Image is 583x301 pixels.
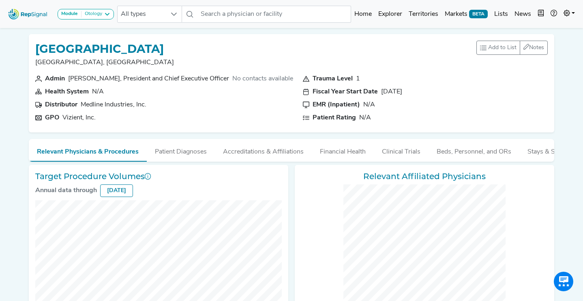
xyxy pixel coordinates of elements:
[520,41,548,55] button: Notes
[488,43,517,52] span: Add to List
[29,139,147,162] button: Relevant Physicians & Procedures
[405,6,442,22] a: Territories
[359,113,371,123] div: N/A
[81,11,102,17] div: Otology
[118,6,166,22] span: All types
[301,171,548,181] h3: Relevant Affiliated Physicians
[313,87,378,97] div: Fiscal Year Start Date
[511,6,534,22] a: News
[491,6,511,22] a: Lists
[356,74,360,84] div: 1
[35,186,97,195] div: Annual data through
[45,100,77,110] div: Distributor
[45,87,89,97] div: Health System
[313,74,353,84] div: Trauma Level
[35,171,282,181] h3: Target Procedure Volumes
[529,45,544,51] span: Notes
[351,6,375,22] a: Home
[68,74,229,84] div: Steve Davis, President and Chief Executive Officer
[381,87,402,97] div: [DATE]
[374,139,429,161] button: Clinical Trials
[442,6,491,22] a: MarketsBETA
[81,100,146,110] div: Medline Industries, Inc.
[312,139,374,161] button: Financial Health
[62,113,96,123] div: Vizient, Inc.
[147,139,215,161] button: Patient Diagnoses
[215,139,312,161] button: Accreditations & Affiliations
[35,58,174,67] p: [GEOGRAPHIC_DATA], [GEOGRAPHIC_DATA]
[35,42,174,56] h1: [GEOGRAPHIC_DATA]
[469,10,488,18] span: BETA
[232,74,293,84] div: No contacts available
[429,139,519,161] button: Beds, Personnel, and ORs
[476,41,548,55] div: toolbar
[313,100,360,110] div: EMR (Inpatient)
[100,184,133,197] div: [DATE]
[92,87,104,97] div: N/A
[476,41,520,55] button: Add to List
[534,6,547,22] button: Intel Book
[375,6,405,22] a: Explorer
[61,11,78,16] strong: Module
[363,100,375,110] div: N/A
[45,74,65,84] div: Admin
[197,6,352,23] input: Search a physician or facility
[68,74,229,84] div: [PERSON_NAME], President and Chief Executive Officer
[313,113,356,123] div: Patient Rating
[45,113,59,123] div: GPO
[58,9,114,19] button: ModuleOtology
